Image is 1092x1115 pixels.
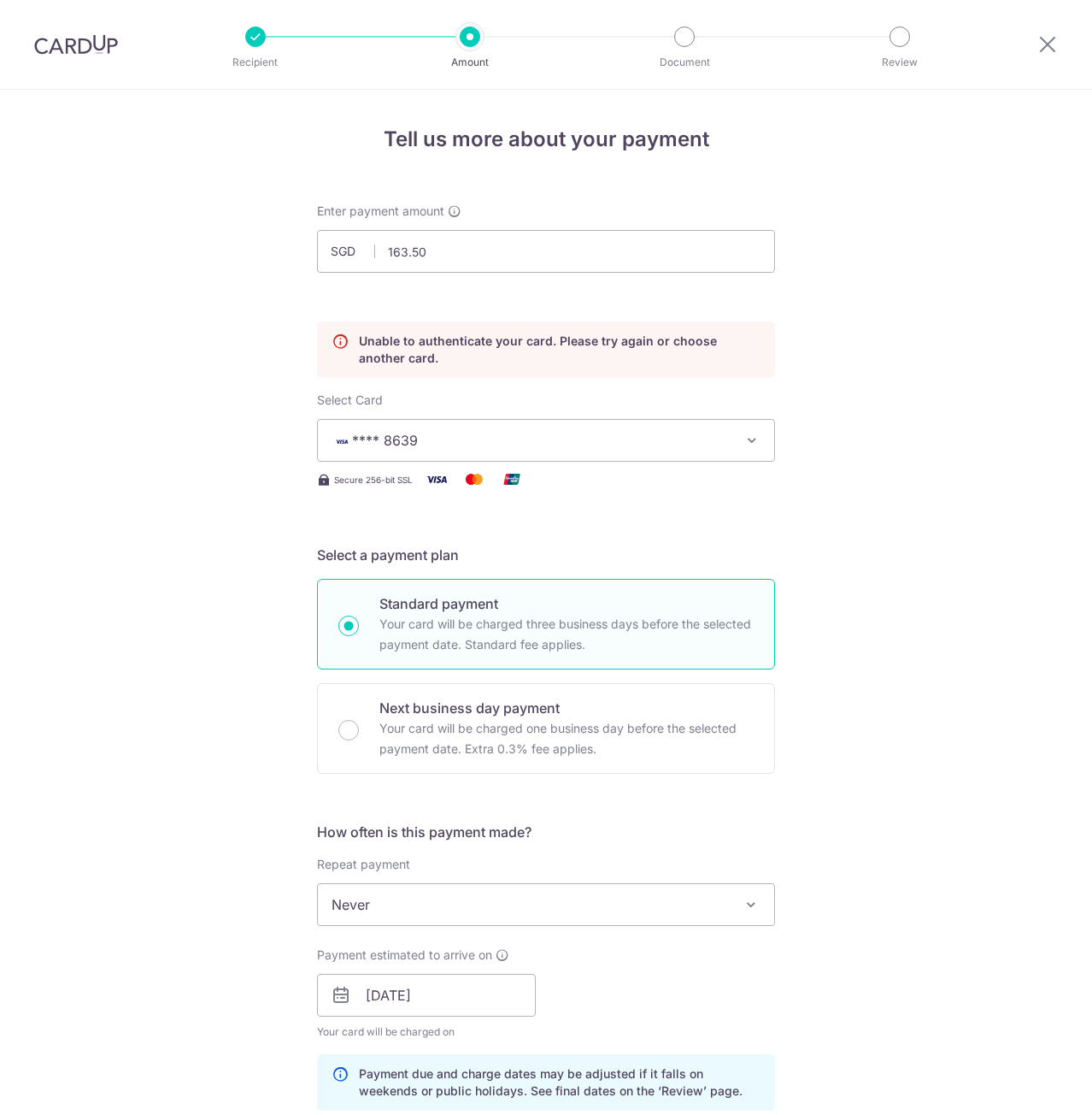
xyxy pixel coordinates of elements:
img: CardUp [34,34,118,55]
p: Review [837,54,963,71]
iframe: Opens a widget where you can find more information [983,1064,1075,1106]
p: Your card will be charged one business day before the selected payment date. Extra 0.3% fee applies. [379,718,754,759]
h5: How often is this payment made? [317,822,775,842]
input: DD / MM / YYYY [317,974,536,1017]
img: VISA [332,435,352,447]
p: Recipient [192,54,319,71]
p: Unable to authenticate your card. Please try again or choose another card. [359,333,760,367]
p: Next business day payment [379,698,754,718]
p: Payment due and charge dates may be adjusted if it falls on weekends or public holidays. See fina... [359,1065,760,1100]
h5: Select a payment plan [317,545,775,565]
span: Secure 256-bit SSL [334,473,413,487]
img: Mastercard [457,469,491,490]
p: Amount [407,54,533,71]
span: translation missing: en.payables.payment_networks.credit_card.summary.labels.select_card [317,392,383,407]
input: 0.00 [317,230,775,273]
label: Repeat payment [317,856,410,873]
span: SGD [331,243,375,260]
span: Never [317,883,775,926]
span: Your card will be charged on [317,1024,536,1041]
span: Payment estimated to arrive on [317,947,492,964]
span: Enter payment amount [317,203,444,220]
p: Standard payment [379,593,754,614]
img: Union Pay [495,469,529,490]
p: Your card will be charged three business days before the selected payment date. Standard fee appl... [379,614,754,655]
h4: Tell us more about your payment [317,124,775,155]
span: Never [318,884,774,925]
img: Visa [420,469,454,490]
p: Document [621,54,748,71]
